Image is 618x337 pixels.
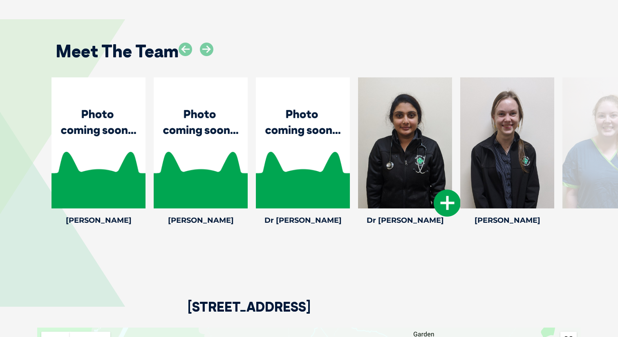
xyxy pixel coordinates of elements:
h4: Dr [PERSON_NAME] [256,217,350,224]
h2: [STREET_ADDRESS] [188,300,311,328]
h4: Dr [PERSON_NAME] [358,217,452,224]
h4: [PERSON_NAME] [154,217,248,224]
h4: [PERSON_NAME] [460,217,554,224]
h4: [PERSON_NAME] [51,217,146,224]
h2: Meet The Team [56,43,179,60]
